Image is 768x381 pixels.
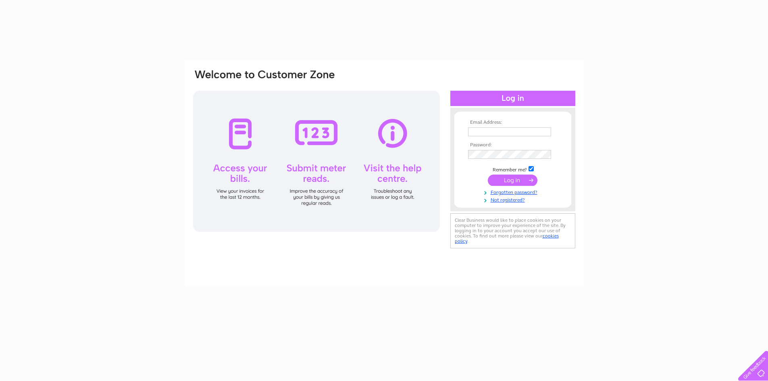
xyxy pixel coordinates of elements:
[455,233,559,244] a: cookies policy
[466,165,560,173] td: Remember me?
[466,120,560,125] th: Email Address:
[450,213,575,248] div: Clear Business would like to place cookies on your computer to improve your experience of the sit...
[468,188,560,196] a: Forgotten password?
[468,196,560,203] a: Not registered?
[466,142,560,148] th: Password:
[488,175,537,186] input: Submit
